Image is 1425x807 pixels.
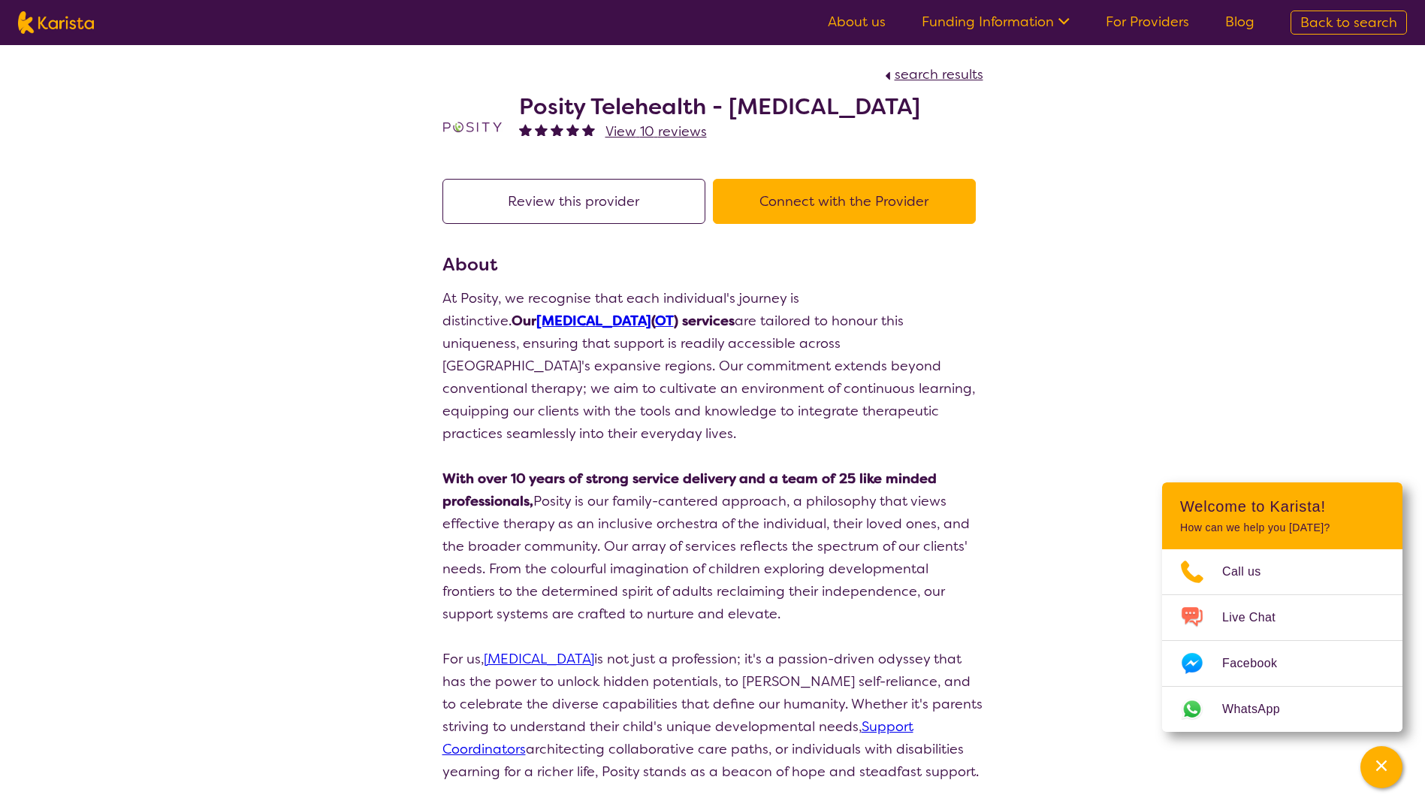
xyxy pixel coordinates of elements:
a: Funding Information [922,13,1070,31]
a: Back to search [1291,11,1407,35]
a: About us [828,13,886,31]
a: Review this provider [442,192,713,210]
a: Blog [1225,13,1254,31]
img: fullstar [566,123,579,136]
strong: Our ( ) services [512,312,735,330]
img: Karista logo [18,11,94,34]
p: For us, is not just a profession; it's a passion-driven odyssey that has the power to unlock hidd... [442,648,983,783]
h2: Posity Telehealth - [MEDICAL_DATA] [519,93,920,120]
a: OT [655,312,674,330]
img: fullstar [535,123,548,136]
ul: Choose channel [1162,549,1402,732]
h2: Welcome to Karista! [1180,497,1384,515]
a: View 10 reviews [605,120,707,143]
button: Connect with the Provider [713,179,976,224]
span: Call us [1222,561,1279,583]
img: fullstar [582,123,595,136]
strong: With over 10 years of strong service delivery and a team of 25 like minded professionals, [442,470,937,510]
p: Posity is our family-cantered approach, a philosophy that views effective therapy as an inclusive... [442,467,983,625]
h3: About [442,251,983,278]
p: How can we help you [DATE]? [1180,521,1384,534]
a: Connect with the Provider [713,192,983,210]
span: Facebook [1222,652,1295,675]
a: For Providers [1106,13,1189,31]
span: View 10 reviews [605,122,707,141]
div: Channel Menu [1162,482,1402,732]
span: Live Chat [1222,606,1294,629]
button: Channel Menu [1360,746,1402,788]
button: Review this provider [442,179,705,224]
span: Back to search [1300,14,1397,32]
a: [MEDICAL_DATA] [536,312,651,330]
img: t1bslo80pcylnzwjhndq.png [442,97,503,157]
span: WhatsApp [1222,698,1298,721]
img: fullstar [519,123,532,136]
a: search results [881,65,983,83]
a: [MEDICAL_DATA] [484,650,594,668]
span: search results [895,65,983,83]
a: Support Coordinators [442,718,913,758]
a: Web link opens in a new tab. [1162,687,1402,732]
p: At Posity, we recognise that each individual's journey is distinctive. are tailored to honour thi... [442,287,983,445]
img: fullstar [551,123,563,136]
